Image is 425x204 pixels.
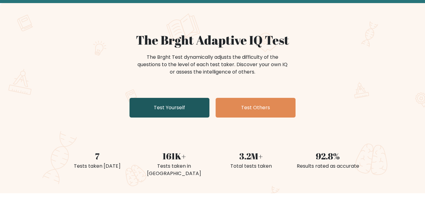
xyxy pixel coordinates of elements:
[139,162,209,177] div: Tests taken in [GEOGRAPHIC_DATA]
[129,98,209,118] a: Test Yourself
[62,150,132,162] div: 7
[216,150,286,162] div: 3.2M+
[139,150,209,162] div: 161K+
[293,162,363,170] div: Results rated as accurate
[293,150,363,162] div: 92.8%
[136,54,289,76] div: The Brght Test dynamically adjusts the difficulty of the questions to the level of each test take...
[62,33,363,47] h1: The Brght Adaptive IQ Test
[216,98,296,118] a: Test Others
[216,162,286,170] div: Total tests taken
[62,162,132,170] div: Tests taken [DATE]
